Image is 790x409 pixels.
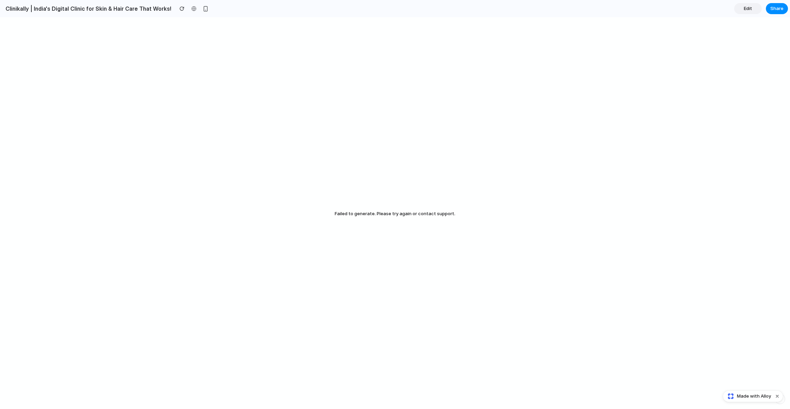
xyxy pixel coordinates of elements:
h2: Clinikally | India's Digital Clinic for Skin & Hair Care That Works! [3,4,171,13]
span: Edit [744,5,752,12]
span: Failed to generate. Please try again or contact support. [335,211,455,216]
a: Made with Alloy [723,393,772,400]
button: Dismiss watermark [773,392,781,400]
a: Edit [734,3,762,14]
button: Share [766,3,788,14]
span: Share [770,5,783,12]
span: Made with Alloy [737,393,771,400]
